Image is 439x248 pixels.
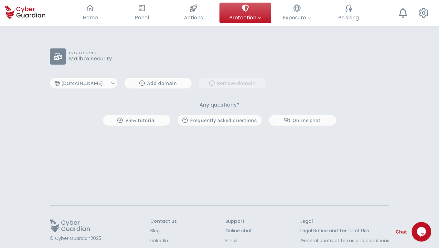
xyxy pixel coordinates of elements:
button: Panel [116,3,168,23]
div: Remove domain [204,79,261,87]
span: Chat [396,228,407,236]
span: Home [83,14,98,22]
button: Remove domain [198,77,266,89]
p: Mailbox security [69,56,112,62]
a: Email [225,237,252,244]
span: Phishing [338,14,359,22]
h3: Any questions? [199,102,240,108]
a: Blog [150,227,177,234]
div: Frequently asked questions [182,117,257,124]
a: Legal Notice and Terms of Use [300,227,389,234]
div: Add domain [129,79,187,87]
button: Add domain [124,77,192,89]
a: LinkedIn [150,237,177,244]
span: Exposure [283,14,311,22]
p: © Cyber Guardian 2025 [50,236,102,242]
span: Panel [135,14,149,22]
button: View tutorial [103,115,171,126]
h3: Contact us [150,219,177,224]
button: Online chat [269,115,337,126]
button: Frequently asked questions [177,115,262,126]
iframe: chat widget [412,222,433,242]
span: Protection [229,14,261,22]
button: Home [65,3,116,23]
button: Actions [168,3,219,23]
a: Online chat [225,227,252,234]
div: View tutorial [108,117,166,124]
div: Online chat [274,117,331,124]
h3: Support [225,219,252,224]
button: Phishing [323,3,375,23]
h3: Legal [300,219,389,224]
p: PROTECTION > [69,51,112,56]
button: Exposure [271,3,323,23]
a: General contract terms and conditions [300,237,389,244]
span: Actions [184,14,203,22]
button: Protection [219,3,271,23]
